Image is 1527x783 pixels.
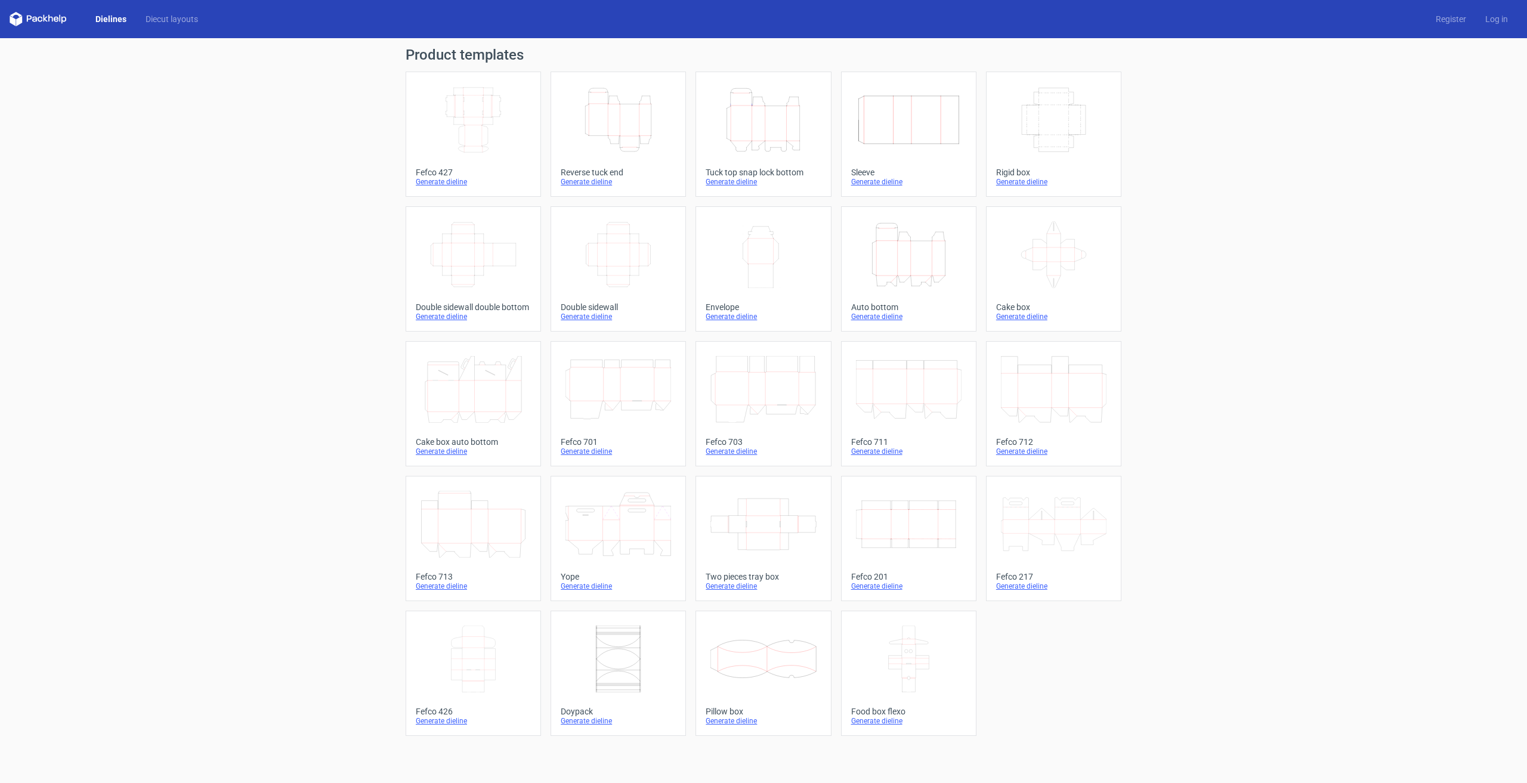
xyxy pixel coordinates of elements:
[1426,13,1476,25] a: Register
[986,476,1121,601] a: Fefco 217Generate dieline
[561,447,676,456] div: Generate dieline
[561,177,676,187] div: Generate dieline
[851,302,966,312] div: Auto bottom
[996,581,1111,591] div: Generate dieline
[406,48,1121,62] h1: Product templates
[416,447,531,456] div: Generate dieline
[136,13,208,25] a: Diecut layouts
[416,707,531,716] div: Fefco 426
[86,13,136,25] a: Dielines
[416,302,531,312] div: Double sidewall double bottom
[996,302,1111,312] div: Cake box
[851,716,966,726] div: Generate dieline
[841,206,976,332] a: Auto bottomGenerate dieline
[851,437,966,447] div: Fefco 711
[406,341,541,466] a: Cake box auto bottomGenerate dieline
[416,177,531,187] div: Generate dieline
[706,447,821,456] div: Generate dieline
[696,611,831,736] a: Pillow boxGenerate dieline
[851,312,966,321] div: Generate dieline
[706,177,821,187] div: Generate dieline
[561,581,676,591] div: Generate dieline
[406,72,541,197] a: Fefco 427Generate dieline
[416,716,531,726] div: Generate dieline
[706,437,821,447] div: Fefco 703
[561,168,676,177] div: Reverse tuck end
[706,312,821,321] div: Generate dieline
[416,437,531,447] div: Cake box auto bottom
[996,168,1111,177] div: Rigid box
[551,611,686,736] a: DoypackGenerate dieline
[406,476,541,601] a: Fefco 713Generate dieline
[986,206,1121,332] a: Cake boxGenerate dieline
[841,476,976,601] a: Fefco 201Generate dieline
[851,177,966,187] div: Generate dieline
[996,437,1111,447] div: Fefco 712
[561,572,676,581] div: Yope
[706,581,821,591] div: Generate dieline
[696,341,831,466] a: Fefco 703Generate dieline
[706,168,821,177] div: Tuck top snap lock bottom
[841,611,976,736] a: Food box flexoGenerate dieline
[706,302,821,312] div: Envelope
[1476,13,1517,25] a: Log in
[561,302,676,312] div: Double sidewall
[696,206,831,332] a: EnvelopeGenerate dieline
[551,476,686,601] a: YopeGenerate dieline
[561,716,676,726] div: Generate dieline
[551,341,686,466] a: Fefco 701Generate dieline
[406,206,541,332] a: Double sidewall double bottomGenerate dieline
[416,312,531,321] div: Generate dieline
[851,581,966,591] div: Generate dieline
[696,72,831,197] a: Tuck top snap lock bottomGenerate dieline
[851,572,966,581] div: Fefco 201
[841,341,976,466] a: Fefco 711Generate dieline
[851,447,966,456] div: Generate dieline
[561,437,676,447] div: Fefco 701
[706,572,821,581] div: Two pieces tray box
[706,707,821,716] div: Pillow box
[561,312,676,321] div: Generate dieline
[841,72,976,197] a: SleeveGenerate dieline
[706,716,821,726] div: Generate dieline
[416,168,531,177] div: Fefco 427
[696,476,831,601] a: Two pieces tray boxGenerate dieline
[416,572,531,581] div: Fefco 713
[551,72,686,197] a: Reverse tuck endGenerate dieline
[996,312,1111,321] div: Generate dieline
[996,177,1111,187] div: Generate dieline
[406,611,541,736] a: Fefco 426Generate dieline
[986,341,1121,466] a: Fefco 712Generate dieline
[986,72,1121,197] a: Rigid boxGenerate dieline
[996,447,1111,456] div: Generate dieline
[996,572,1111,581] div: Fefco 217
[851,707,966,716] div: Food box flexo
[851,168,966,177] div: Sleeve
[551,206,686,332] a: Double sidewallGenerate dieline
[561,707,676,716] div: Doypack
[416,581,531,591] div: Generate dieline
